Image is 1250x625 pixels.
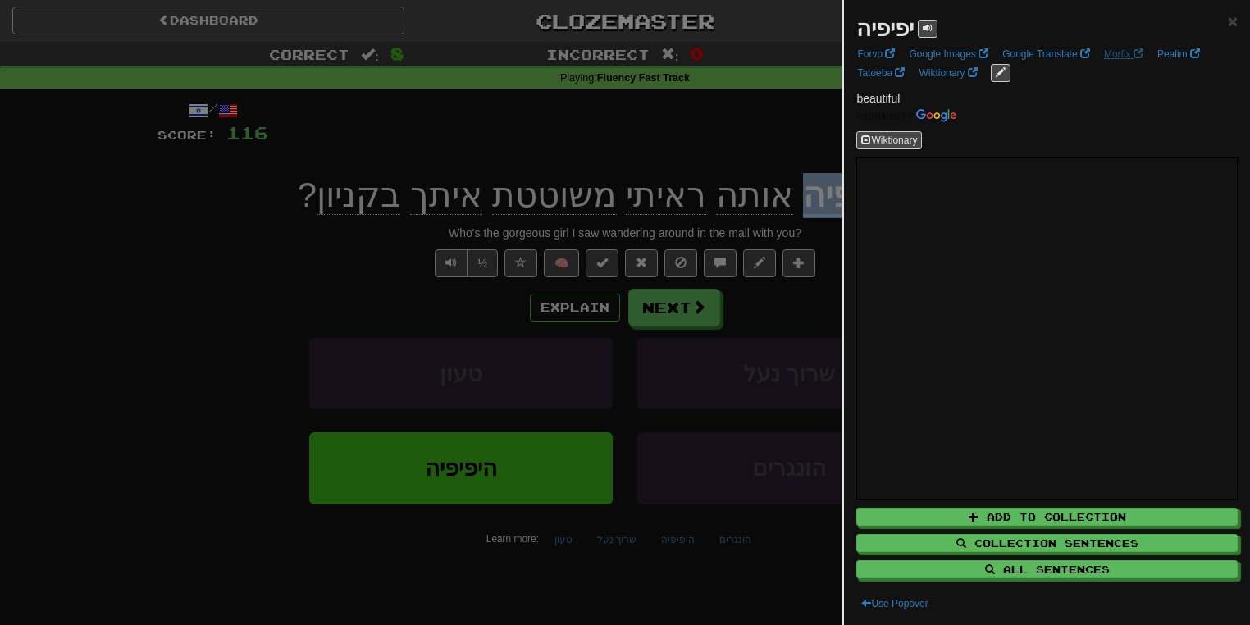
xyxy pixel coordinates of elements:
a: Wiktionary [914,64,982,82]
button: Collection Sentences [856,534,1238,552]
button: edit links [991,64,1010,82]
button: Use Popover [856,595,933,613]
strong: יפיפיה [856,16,914,41]
a: Google Images [904,45,993,63]
a: Pealim [1152,45,1205,63]
span: beautiful [856,92,900,105]
span: × [1228,11,1238,30]
button: Add to Collection [856,508,1238,526]
a: Google Translate [997,45,1095,63]
button: Wiktionary [856,131,922,149]
a: Morfix [1099,45,1148,63]
button: All Sentences [856,560,1238,578]
button: Close [1228,12,1238,30]
img: Color short [856,109,956,122]
a: Tatoeba [852,64,910,82]
a: Forvo [852,45,900,63]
